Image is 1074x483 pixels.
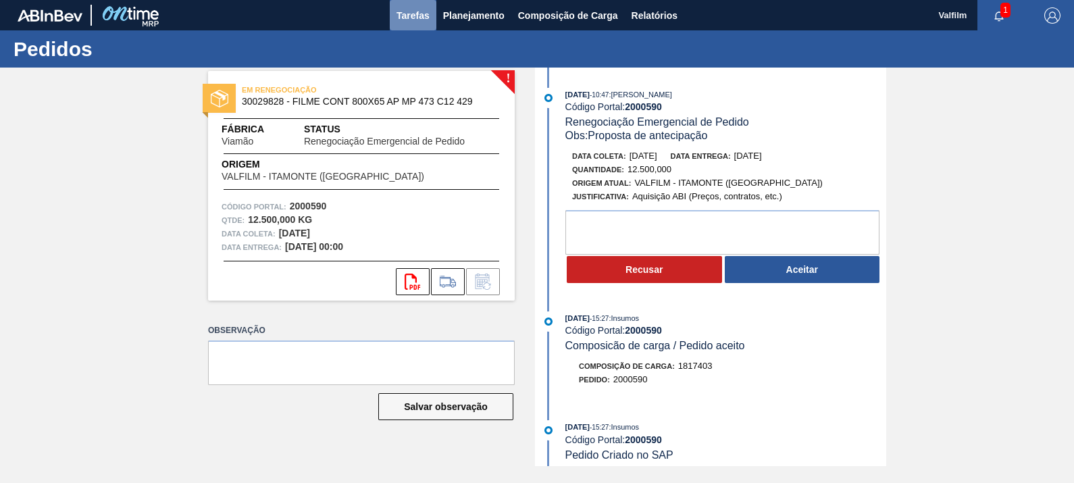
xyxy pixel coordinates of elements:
span: Data coleta: [572,152,626,160]
div: Abrir arquivo PDF [396,268,430,295]
span: Data entrega: [671,152,731,160]
span: Pedido : [579,376,610,384]
div: Código Portal: [565,101,886,112]
span: VALFILM - ITAMONTE ([GEOGRAPHIC_DATA]) [634,178,823,188]
span: Qtde : [222,213,245,227]
span: 1817403 [678,361,713,371]
div: Código Portal: [565,434,886,445]
span: - 10:47 [590,91,609,99]
span: Tarefas [397,7,430,24]
button: Notificações [977,6,1021,25]
img: TNhmsLtSVTkK8tSr43FrP2fwEKptu5GPRR3wAAAABJRU5ErkJggg== [18,9,82,22]
button: Salvar observação [378,393,513,420]
span: Renegociação Emergencial de Pedido [565,116,749,128]
strong: 2000590 [625,101,662,112]
span: - 15:27 [590,424,609,431]
img: status [211,90,228,107]
div: Informar alteração no pedido [466,268,500,295]
strong: [DATE] 00:00 [285,241,343,252]
span: Composição de Carga [518,7,618,24]
span: [DATE] [565,91,590,99]
button: Recusar [567,256,722,283]
span: Data entrega: [222,240,282,254]
img: atual [544,94,553,102]
span: 12.500,000 [628,164,671,174]
span: Origem Atual: [572,179,631,187]
img: atual [544,426,553,434]
span: Data coleta: [222,227,276,240]
div: Código Portal: [565,325,886,336]
span: Obs: Proposta de antecipação [565,130,708,141]
img: Logout [1044,7,1060,24]
span: Planejamento [443,7,505,24]
button: Aceitar [725,256,880,283]
span: 1 [1000,3,1011,18]
span: Composição de Carga : [579,362,675,370]
span: Origem [222,157,463,172]
span: Código Portal: [222,200,286,213]
span: [DATE] [565,423,590,431]
div: Ir para Composição de Carga [431,268,465,295]
span: : [PERSON_NAME] [609,91,672,99]
label: Observação [208,321,515,340]
strong: 12.500,000 KG [248,214,312,225]
span: Pedido Criado no SAP [565,449,673,461]
strong: 2000590 [625,434,662,445]
span: Relatórios [632,7,677,24]
span: Fábrica [222,122,296,136]
img: atual [544,317,553,326]
span: [DATE] [734,151,762,161]
span: 2000590 [613,374,648,384]
span: Aquisição ABI (Preços, contratos, etc.) [632,191,782,201]
span: VALFILM - ITAMONTE ([GEOGRAPHIC_DATA]) [222,172,424,182]
strong: 2000590 [290,201,327,211]
span: Justificativa: [572,193,629,201]
h1: Pedidos [14,41,253,57]
span: Composicão de carga / Pedido aceito [565,340,745,351]
span: : Insumos [609,423,639,431]
span: EM RENEGOCIAÇÃO [242,83,431,97]
strong: 2000590 [625,325,662,336]
strong: [DATE] [279,228,310,238]
span: 30029828 - FILME CONT 800X65 AP MP 473 C12 429 [242,97,487,107]
span: Status [304,122,501,136]
span: Viamão [222,136,253,147]
span: Renegociação Emergencial de Pedido [304,136,465,147]
span: : Insumos [609,314,639,322]
span: [DATE] [565,314,590,322]
span: - 15:27 [590,315,609,322]
span: [DATE] [630,151,657,161]
span: Quantidade : [572,166,624,174]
